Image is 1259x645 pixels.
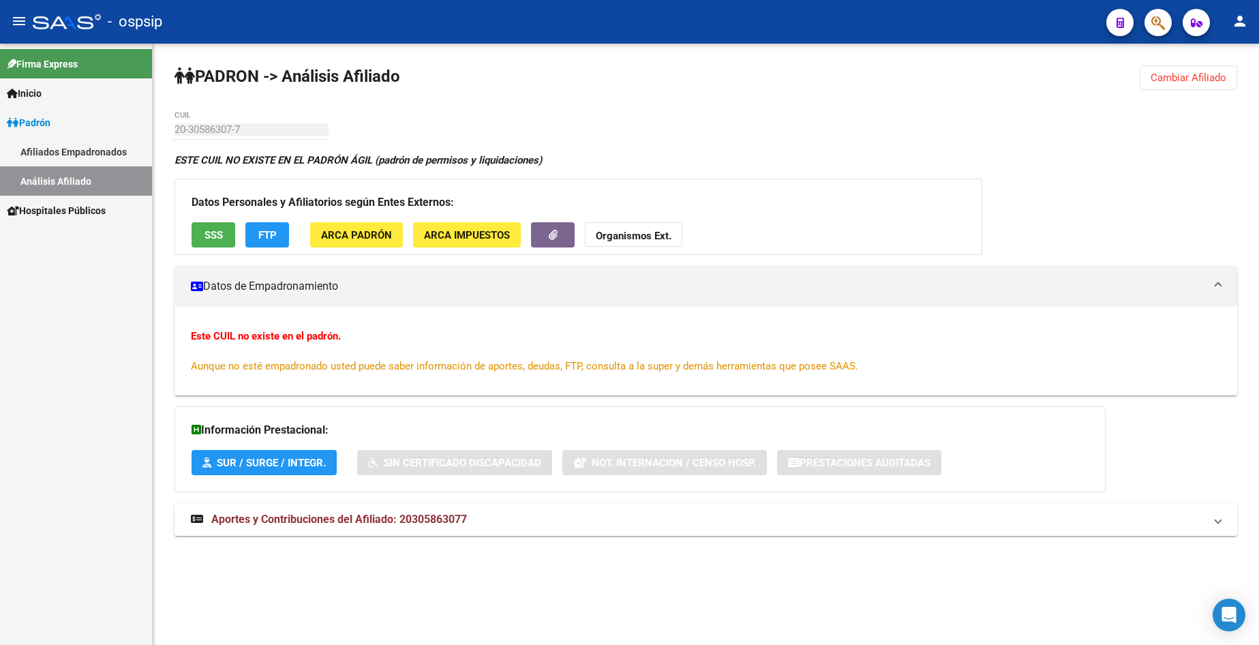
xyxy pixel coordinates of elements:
mat-panel-title: Datos de Empadronamiento [191,279,1204,294]
button: Sin Certificado Discapacidad [357,450,552,475]
span: Aunque no esté empadronado usted puede saber información de aportes, deudas, FTP, consulta a la s... [191,360,858,372]
button: Cambiar Afiliado [1140,65,1237,90]
span: Padrón [7,115,50,130]
mat-icon: person [1232,13,1248,29]
span: ARCA Padrón [321,229,392,241]
span: - ospsip [108,7,162,37]
button: ARCA Impuestos [413,222,521,247]
span: Sin Certificado Discapacidad [384,457,541,469]
strong: ESTE CUIL NO EXISTE EN EL PADRÓN ÁGIL (padrón de permisos y liquidaciones) [175,154,542,166]
mat-expansion-panel-header: Aportes y Contribuciones del Afiliado: 20305863077 [175,503,1237,536]
button: Not. Internacion / Censo Hosp. [562,450,767,475]
strong: PADRON -> Análisis Afiliado [175,67,400,86]
strong: Este CUIL no existe en el padrón. [191,330,341,342]
button: FTP [245,222,289,247]
h3: Información Prestacional: [192,421,1089,440]
button: Prestaciones Auditadas [777,450,941,475]
span: Inicio [7,86,42,101]
span: Cambiar Afiliado [1151,72,1226,84]
button: Organismos Ext. [585,222,682,247]
span: Prestaciones Auditadas [800,457,930,469]
span: FTP [258,229,277,241]
button: SSS [192,222,235,247]
span: SUR / SURGE / INTEGR. [217,457,326,469]
div: Datos de Empadronamiento [175,307,1237,395]
button: SUR / SURGE / INTEGR. [192,450,337,475]
h3: Datos Personales y Afiliatorios según Entes Externos: [192,193,965,212]
span: Firma Express [7,57,78,72]
span: ARCA Impuestos [424,229,510,241]
mat-expansion-panel-header: Datos de Empadronamiento [175,266,1237,307]
span: Aportes y Contribuciones del Afiliado: 20305863077 [211,513,467,526]
div: Open Intercom Messenger [1213,599,1245,631]
span: Not. Internacion / Censo Hosp. [592,457,756,469]
span: SSS [204,229,223,241]
strong: Organismos Ext. [596,230,671,242]
span: Hospitales Públicos [7,203,106,218]
button: ARCA Padrón [310,222,403,247]
mat-icon: menu [11,13,27,29]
